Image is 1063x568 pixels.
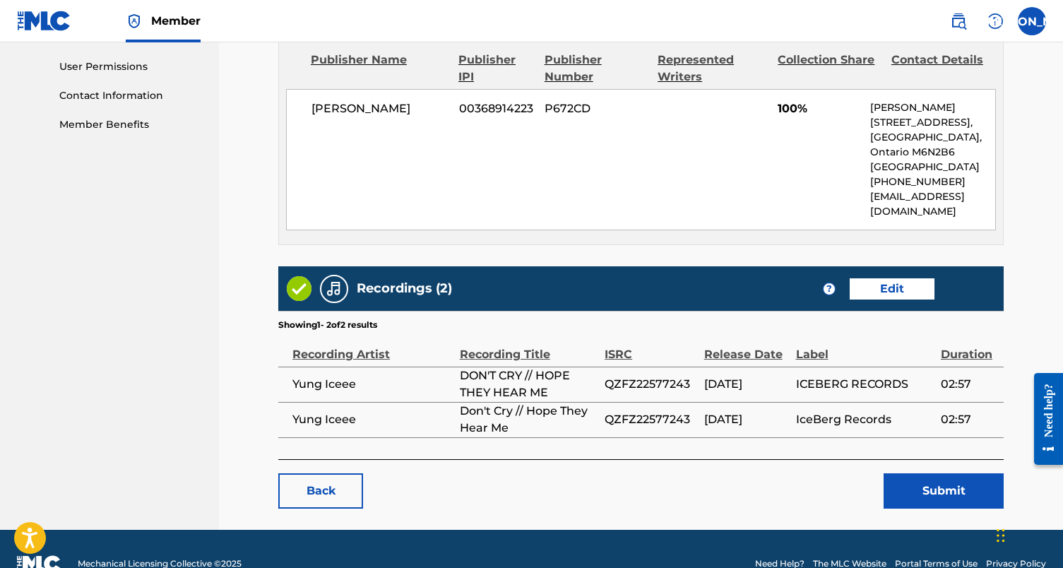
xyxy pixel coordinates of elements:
p: [PERSON_NAME] [870,100,995,115]
a: Edit [850,278,934,300]
span: 00368914223 [459,100,534,117]
div: Publisher IPI [458,52,534,85]
a: User Permissions [59,59,202,74]
div: Release Date [704,331,789,363]
div: Publisher Number [545,52,648,85]
h5: Recordings (2) [357,280,452,297]
img: MLC Logo [17,11,71,31]
img: Top Rightsholder [126,13,143,30]
div: Represented Writers [658,52,767,85]
div: Recording Artist [292,331,453,363]
span: 02:57 [941,411,997,428]
span: 100% [778,100,860,117]
span: [PERSON_NAME] [311,100,449,117]
div: Duration [941,331,997,363]
span: Don't Cry // Hope They Hear Me [460,403,598,437]
p: [STREET_ADDRESS], [870,115,995,130]
div: ISRC [605,331,697,363]
a: Back [278,473,363,509]
div: Drag [997,514,1005,557]
p: Showing 1 - 2 of 2 results [278,319,377,331]
div: Help [981,7,1009,35]
img: help [987,13,1004,30]
div: Collection Share [778,52,881,85]
p: [GEOGRAPHIC_DATA] [870,160,995,174]
div: User Menu [1018,7,1046,35]
span: QZFZ22577243 [605,376,697,393]
span: IceBerg Records [796,411,934,428]
p: [PHONE_NUMBER] [870,174,995,189]
img: search [950,13,967,30]
span: P672CD [545,100,647,117]
a: Member Benefits [59,117,202,132]
span: ICEBERG RECORDS [796,376,934,393]
iframe: Resource Center [1023,361,1063,478]
iframe: Chat Widget [992,500,1063,568]
span: [DATE] [704,411,789,428]
span: ? [824,283,835,295]
button: Submit [884,473,1004,509]
span: QZFZ22577243 [605,411,697,428]
span: Member [151,13,201,29]
a: Public Search [944,7,973,35]
img: Valid [287,276,311,301]
div: Label [796,331,934,363]
img: Recordings [326,280,343,297]
p: [GEOGRAPHIC_DATA], Ontario M6N2B6 [870,130,995,160]
span: 02:57 [941,376,997,393]
span: DON'T CRY // HOPE THEY HEAR ME [460,367,598,401]
span: Yung Iceee [292,376,453,393]
div: Recording Title [460,331,598,363]
span: [DATE] [704,376,789,393]
span: Yung Iceee [292,411,453,428]
a: Contact Information [59,88,202,103]
div: Contact Details [891,52,994,85]
p: [EMAIL_ADDRESS][DOMAIN_NAME] [870,189,995,219]
div: Publisher Name [311,52,448,85]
